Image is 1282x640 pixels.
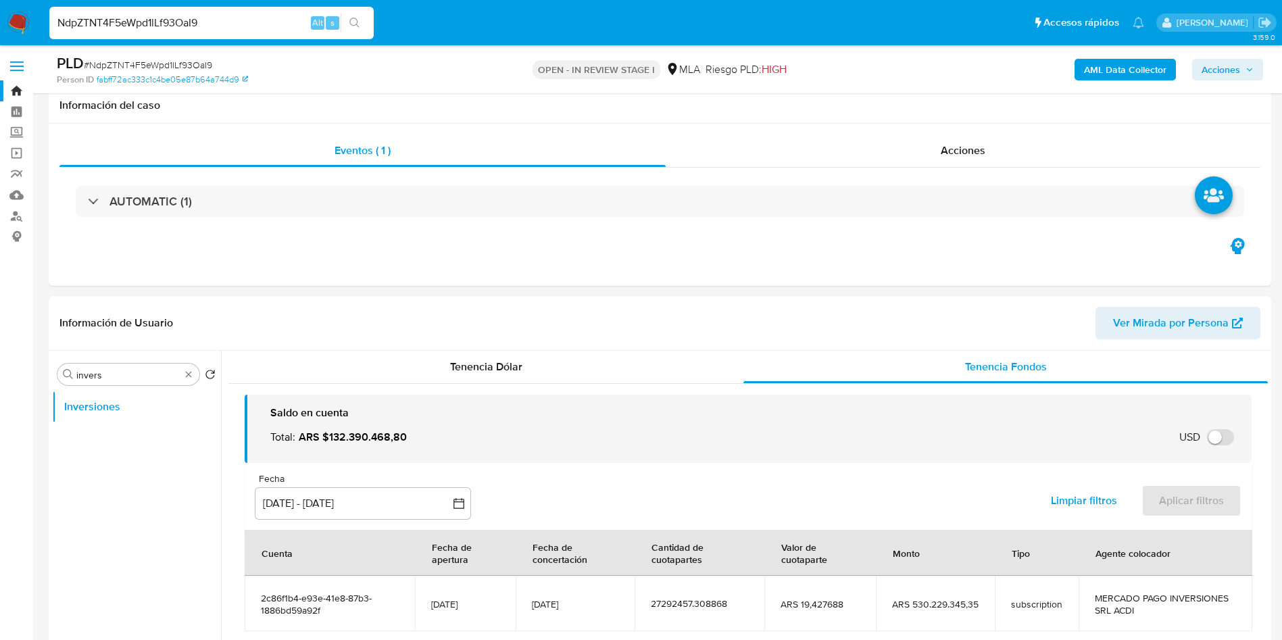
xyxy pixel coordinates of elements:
[312,16,323,29] span: Alt
[533,60,660,79] p: OPEN - IN REVIEW STAGE I
[63,369,74,380] button: Buscar
[57,52,84,74] b: PLD
[183,369,194,380] button: Borrar
[57,74,94,86] b: Person ID
[341,14,368,32] button: search-icon
[666,62,700,77] div: MLA
[762,61,787,77] span: HIGH
[1043,16,1119,30] span: Accesos rápidos
[59,99,1260,112] h1: Información del caso
[1202,59,1240,80] span: Acciones
[109,194,192,209] h3: AUTOMATIC (1)
[49,14,374,32] input: Buscar usuario o caso...
[59,316,173,330] h1: Información de Usuario
[706,62,787,77] span: Riesgo PLD:
[1177,16,1253,29] p: mariaeugenia.sanchez@mercadolibre.com
[335,143,391,158] span: Eventos ( 1 )
[941,143,985,158] span: Acciones
[1258,16,1272,30] a: Salir
[84,58,212,72] span: # NdpZTNT4F5eWpd1lLf93OaI9
[1095,307,1260,339] button: Ver Mirada por Persona
[1113,307,1229,339] span: Ver Mirada por Persona
[1133,17,1144,28] a: Notificaciones
[52,391,221,423] button: Inversiones
[1075,59,1176,80] button: AML Data Collector
[1084,59,1166,80] b: AML Data Collector
[76,186,1244,217] div: AUTOMATIC (1)
[205,369,216,384] button: Volver al orden por defecto
[97,74,248,86] a: fabff72ac333c1c4be05e87b64a744d9
[1192,59,1263,80] button: Acciones
[330,16,335,29] span: s
[76,369,180,381] input: Buscar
